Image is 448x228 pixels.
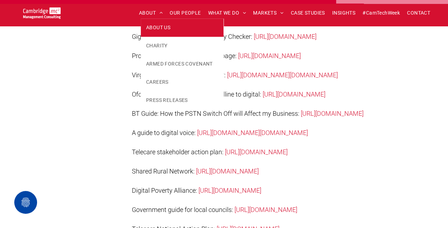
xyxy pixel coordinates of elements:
[132,71,226,79] span: Virgin O2 guide to the Switchover:
[132,187,197,194] span: Digital Poverty Alliance:
[135,7,166,19] a: ABOUT
[141,19,223,37] a: ABOUT US
[132,33,252,40] span: Gigabit Voucher Scheme Eligibility Checker:
[23,7,61,19] img: Cambridge MC Logo
[196,167,259,175] a: [URL][DOMAIN_NAME]
[146,97,188,104] span: PRESS RELEASES
[403,7,434,19] a: CONTACT
[238,52,301,59] a: [URL][DOMAIN_NAME]
[132,110,299,117] span: BT Guide: How the PSTN Switch Off will Affect my Business:
[146,60,213,68] span: ARMED FORCES COVENANT
[141,55,223,73] a: ARMED FORCES COVENANT
[132,206,233,213] span: Government guide for local councils:
[227,71,338,79] a: [URL][DOMAIN_NAME][DOMAIN_NAME]
[146,78,169,86] span: CAREERS
[141,37,223,55] a: CHARITY
[141,73,223,91] a: CAREERS
[132,129,196,136] span: A guide to digital voice:
[132,52,237,59] span: Project Gigabit government webpage:
[166,7,204,19] a: OUR PEOPLE
[249,7,287,19] a: MARKETS
[254,33,316,40] a: [URL][DOMAIN_NAME]
[287,7,329,19] a: CASE STUDIES
[329,7,359,19] a: INSIGHTS
[139,7,163,19] span: ABOUT
[225,148,288,156] a: [URL][DOMAIN_NAME]
[146,24,170,31] span: ABOUT US
[263,90,325,98] a: [URL][DOMAIN_NAME]
[359,7,403,19] a: #CamTechWeek
[132,167,195,175] span: Shared Rural Network:
[146,42,168,50] span: CHARITY
[132,148,223,156] span: Telecare stakeholder action plan:
[197,129,308,136] a: [URL][DOMAIN_NAME][DOMAIN_NAME]
[205,7,250,19] a: WHAT WE DO
[301,110,364,117] a: [URL][DOMAIN_NAME]
[235,206,297,213] a: [URL][DOMAIN_NAME]
[132,90,261,98] span: Ofcom guide to moving your landline to digital:
[199,187,261,194] a: [URL][DOMAIN_NAME]
[141,91,223,109] a: PRESS RELEASES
